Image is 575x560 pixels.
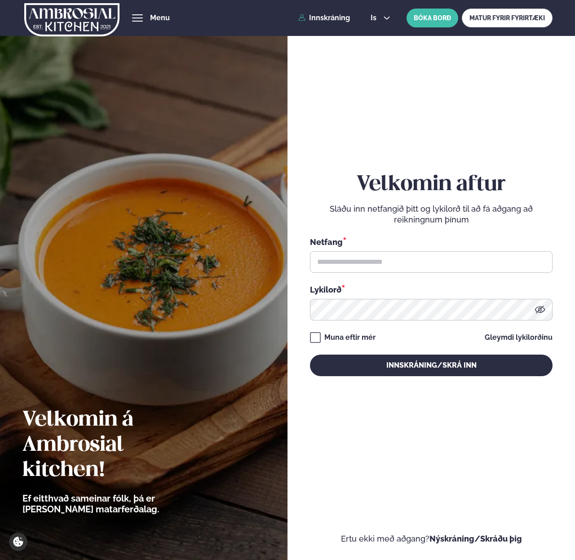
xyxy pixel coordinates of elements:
[310,204,552,225] p: Sláðu inn netfangið þitt og lykilorð til að fá aðgang að reikningnum þínum
[310,284,552,295] div: Lykilorð
[429,534,522,543] a: Nýskráning/Skráðu þig
[310,533,552,544] p: Ertu ekki með aðgang?
[363,14,397,22] button: is
[407,9,458,27] button: BÓKA BORÐ
[132,13,143,23] button: hamburger
[485,334,553,341] a: Gleymdi lykilorðinu
[310,355,552,376] button: Innskráning/Skrá inn
[310,236,552,248] div: Netfang
[22,408,209,483] h2: Velkomin á Ambrosial kitchen!
[24,1,119,38] img: logo
[9,533,27,551] a: Cookie settings
[310,172,552,197] h2: Velkomin aftur
[22,493,209,515] p: Ef eitthvað sameinar fólk, þá er [PERSON_NAME] matarferðalag.
[371,14,379,22] span: is
[298,14,350,22] a: Innskráning
[462,9,553,27] a: MATUR FYRIR FYRIRTÆKI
